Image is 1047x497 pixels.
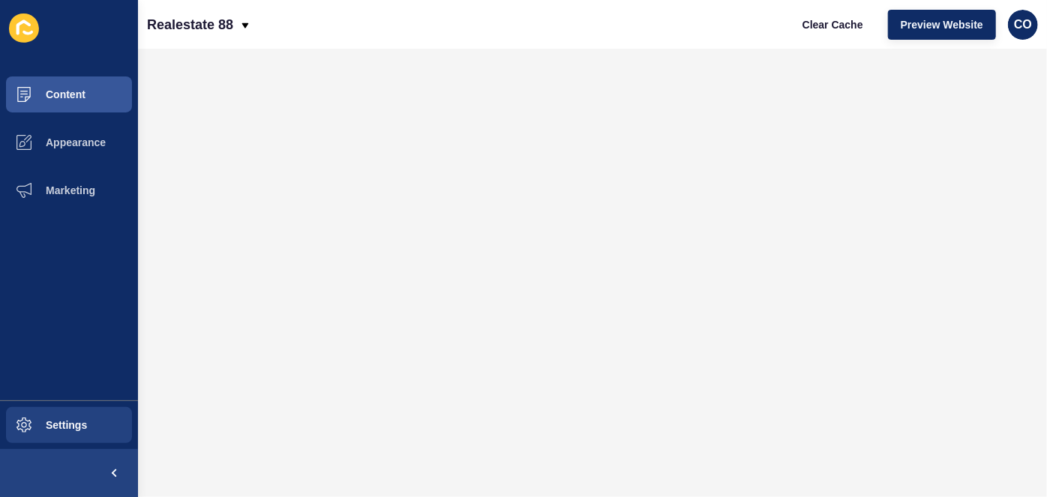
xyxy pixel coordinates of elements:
[888,10,996,40] button: Preview Website
[147,6,233,43] p: Realestate 88
[901,17,983,32] span: Preview Website
[790,10,876,40] button: Clear Cache
[1014,17,1032,32] span: CO
[802,17,863,32] span: Clear Cache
